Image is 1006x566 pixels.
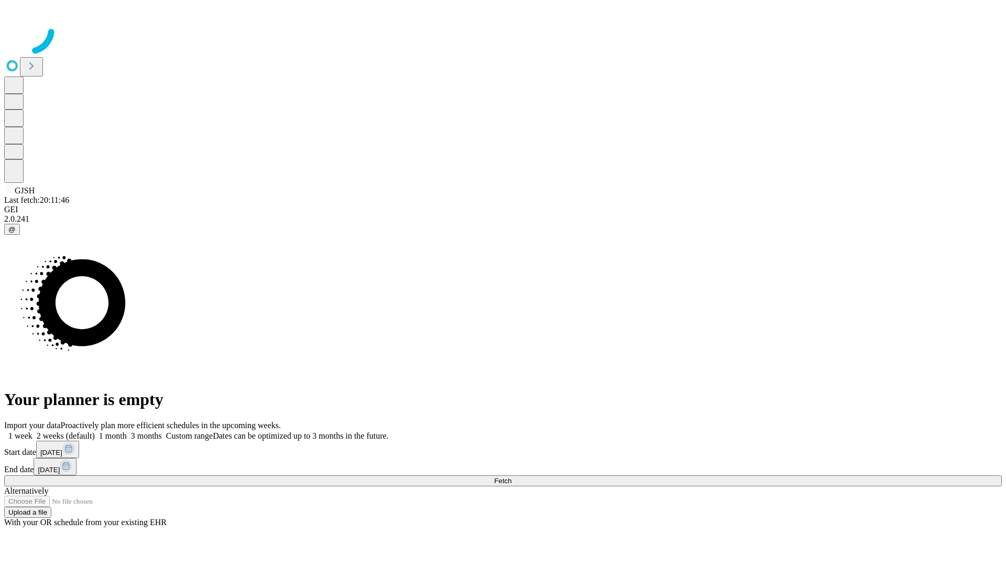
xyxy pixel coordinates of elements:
[36,441,79,458] button: [DATE]
[4,507,51,518] button: Upload a file
[15,186,35,195] span: GJSH
[4,205,1002,214] div: GEI
[4,224,20,235] button: @
[4,195,69,204] span: Last fetch: 20:11:46
[4,458,1002,475] div: End date
[38,466,60,474] span: [DATE]
[4,486,48,495] span: Alternatively
[4,214,1002,224] div: 2.0.241
[131,431,162,440] span: 3 months
[4,390,1002,409] h1: Your planner is empty
[99,431,127,440] span: 1 month
[4,421,61,430] span: Import your data
[40,449,62,456] span: [DATE]
[8,431,32,440] span: 1 week
[166,431,213,440] span: Custom range
[4,475,1002,486] button: Fetch
[4,518,167,527] span: With your OR schedule from your existing EHR
[61,421,281,430] span: Proactively plan more efficient schedules in the upcoming weeks.
[34,458,76,475] button: [DATE]
[494,477,511,485] span: Fetch
[8,225,16,233] span: @
[4,441,1002,458] div: Start date
[213,431,388,440] span: Dates can be optimized up to 3 months in the future.
[37,431,95,440] span: 2 weeks (default)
